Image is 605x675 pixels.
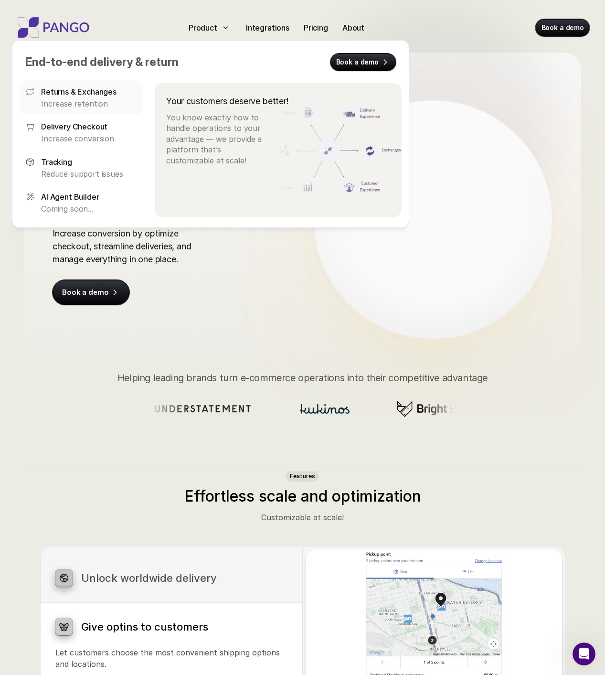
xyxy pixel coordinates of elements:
iframe: Intercom live chat [573,643,595,665]
span: End-to-end [25,55,87,69]
p: You know exactly how to handle operations to your advantage — we provide a platform that’s custom... [166,112,269,166]
div: Send us a message [20,120,159,130]
p: Your customers deserve better! [166,95,289,107]
p: Returns & Exchanges [41,86,117,97]
span: & [135,55,143,69]
h2: Features [290,473,315,480]
h3: Unlock worldwide delivery [81,572,287,584]
a: TrackingReduce support issues [20,150,143,184]
p: Helping leading brands turn e-commerce operations into their competitive advantage [117,371,488,385]
span: Home [37,322,58,329]
a: About [339,20,368,35]
div: Close [164,15,181,32]
div: We typically reply in a few minutes [20,130,159,140]
p: Book a demo [336,57,378,67]
a: Book a demo [536,19,590,36]
p: Integrations [246,22,289,33]
p: Product [189,22,217,33]
span: delivery [90,55,133,69]
a: Pricing [300,20,332,35]
p: Delivery Checkout [41,121,107,132]
p: Book a demo [541,23,584,32]
p: Tracking [41,156,72,167]
p: Customizable at scale! [124,512,482,523]
a: Delivery CheckoutIncrease conversion [20,115,143,150]
a: Integrations [242,20,293,35]
p: Reduce support issues [41,168,138,179]
p: Book a demo [62,288,108,297]
p: AI Agent Builder [41,191,99,203]
a: Returns & ExchangesIncrease retention [20,80,143,115]
p: Hi there 👋 [19,68,172,84]
span: return [145,55,179,69]
p: Pricing [304,22,328,33]
p: Enable global delivery with just a few clicks! [55,587,287,598]
p: Coming soon... [41,204,138,214]
span: Messages [127,322,160,329]
p: Increase retention [41,98,138,109]
p: About [342,22,364,33]
p: Increase conversion [41,133,138,144]
img: logo [19,18,34,33]
div: Send us a messageWe typically reply in a few minutes [10,112,181,149]
p: Let customers choose the most convenient shipping options and locations. [55,647,287,670]
h3: Give optins to customers [81,621,287,633]
p: How can we help? [19,84,172,100]
a: Book a demo [330,54,395,71]
button: Messages [96,298,191,336]
a: Book a demo [53,280,129,305]
p: Increase conversion by optimize checkout, streamline deliveries, and manage everything in one place. [53,227,234,266]
h3: Effortless scale and optimization [124,487,482,505]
